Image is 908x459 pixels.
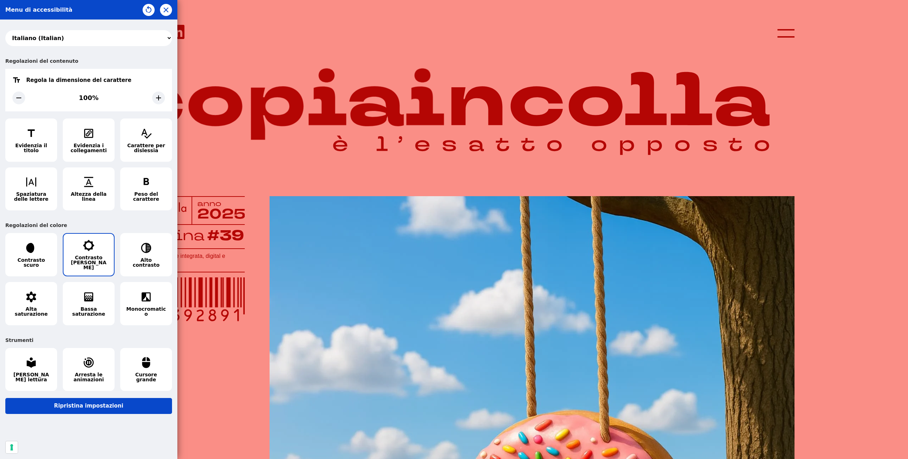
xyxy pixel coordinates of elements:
[152,92,165,104] div: Aumenta la dimensione del carattere
[11,258,51,267] span: Contrasto scuro
[63,118,115,162] button: Evidenzia i collegamenti
[79,95,99,101] div: 100%
[143,4,155,16] button: Ripristina impostazioni
[5,398,172,414] button: Ripristina impostazioni
[12,92,25,104] div: Diminuisci la dimensione del carattere
[11,306,51,316] span: Alta saturazione
[5,348,57,391] button: [PERSON_NAME] lettura
[126,192,166,201] span: Peso del carattere
[120,233,172,276] button: Alto contrasto
[5,332,172,348] div: Strumenti
[69,255,109,270] span: Contrasto [PERSON_NAME]
[126,143,166,153] span: Carattere per dislessia
[5,282,57,325] button: Alta saturazione
[69,372,109,382] span: Arresta le animazioni
[63,348,115,391] button: Arresta le animazioni
[120,282,172,325] button: Monocromatico
[120,348,172,391] button: Cursore grande
[5,53,172,69] div: Regolazioni del contenuto
[63,233,115,276] button: Contrasto [PERSON_NAME]
[5,217,172,233] div: Regolazioni del colore
[120,118,172,162] button: Carattere per dislessia
[69,192,109,201] span: Altezza della linea
[6,441,18,453] button: Le tue preferenze relative al consenso per le tecnologie di tracciamento
[160,4,172,16] button: Chiudi
[69,306,109,316] span: Bassa saturazione
[63,282,115,325] button: Bassa saturazione
[5,167,57,211] button: Spaziatura delle lettere
[11,143,51,153] span: Evidenzia il titolo
[5,118,57,162] button: Evidenzia il titolo
[11,192,51,201] span: Spaziatura delle lettere
[69,143,109,153] span: Evidenzia i collegamenti
[5,30,172,46] select: Lingua
[11,372,51,382] span: [PERSON_NAME] lettura
[63,167,115,211] button: Altezza della linea
[5,7,72,13] div: Menu di accessibilità
[126,258,166,267] span: Alto contrasto
[26,78,131,83] div: Regola la dimensione del carattere
[126,372,166,382] span: Cursore grande
[126,306,166,316] span: Monocromatico
[5,233,57,276] button: Contrasto scuro
[120,167,172,211] button: Peso del carattere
